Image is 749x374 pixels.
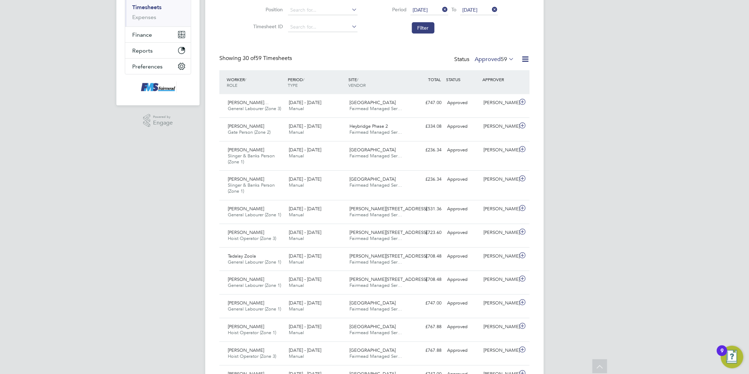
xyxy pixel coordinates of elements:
[444,121,481,132] div: Approved
[125,43,191,58] button: Reports
[350,324,396,330] span: [GEOGRAPHIC_DATA]
[501,56,507,63] span: 59
[289,306,304,312] span: Manual
[481,321,518,333] div: [PERSON_NAME]
[350,347,396,353] span: [GEOGRAPHIC_DATA]
[350,306,402,312] span: Fairmead Managed Ser…
[350,229,427,235] span: [PERSON_NAME][STREET_ADDRESS]
[481,297,518,309] div: [PERSON_NAME]
[357,77,359,82] span: /
[350,182,402,188] span: Fairmead Managed Ser…
[289,99,321,105] span: [DATE] - [DATE]
[444,203,481,215] div: Approved
[228,253,256,259] span: Tadalay Zoola
[475,56,514,63] label: Approved
[289,347,321,353] span: [DATE] - [DATE]
[125,82,191,93] a: Go to home page
[132,63,163,70] span: Preferences
[288,5,358,15] input: Search for...
[481,144,518,156] div: [PERSON_NAME]
[228,176,264,182] span: [PERSON_NAME]
[481,251,518,262] div: [PERSON_NAME]
[450,5,459,14] span: To
[289,176,321,182] span: [DATE] - [DATE]
[463,7,478,13] span: [DATE]
[375,6,407,13] label: Period
[350,259,402,265] span: Fairmead Managed Ser…
[289,105,304,111] span: Manual
[444,251,481,262] div: Approved
[132,4,162,11] a: Timesheets
[412,22,434,34] button: Filter
[288,82,298,88] span: TYPE
[289,253,321,259] span: [DATE] - [DATE]
[132,31,152,38] span: Finance
[481,203,518,215] div: [PERSON_NAME]
[219,55,293,62] div: Showing
[350,123,388,129] span: Heybridge Phase 2
[350,212,402,218] span: Fairmead Managed Ser…
[408,174,444,185] div: £236.34
[289,182,304,188] span: Manual
[721,346,743,368] button: Open Resource Center, 9 new notifications
[408,297,444,309] div: £747.00
[132,14,156,20] a: Expenses
[481,227,518,239] div: [PERSON_NAME]
[289,353,304,359] span: Manual
[408,345,444,356] div: £767.88
[350,253,427,259] span: [PERSON_NAME][STREET_ADDRESS]
[289,324,321,330] span: [DATE] - [DATE]
[350,153,402,159] span: Fairmead Managed Ser…
[408,321,444,333] div: £767.88
[228,324,264,330] span: [PERSON_NAME]
[289,300,321,306] span: [DATE] - [DATE]
[720,351,724,360] div: 9
[350,300,396,306] span: [GEOGRAPHIC_DATA]
[444,297,481,309] div: Approved
[251,6,283,13] label: Position
[481,121,518,132] div: [PERSON_NAME]
[289,206,321,212] span: [DATE] - [DATE]
[408,227,444,239] div: £723.60
[350,99,396,105] span: [GEOGRAPHIC_DATA]
[139,82,177,93] img: f-mead-logo-retina.png
[289,212,304,218] span: Manual
[289,330,304,336] span: Manual
[228,153,275,165] span: Slinger & Banks Person (Zone 1)
[454,55,516,65] div: Status
[289,153,304,159] span: Manual
[444,345,481,356] div: Approved
[350,235,402,241] span: Fairmead Managed Ser…
[228,235,276,241] span: Hoist Operator (Zone 3)
[408,144,444,156] div: £236.34
[228,212,281,218] span: General Labourer (Zone 1)
[408,203,444,215] div: £531.36
[245,77,246,82] span: /
[228,259,281,265] span: General Labourer (Zone 1)
[289,229,321,235] span: [DATE] - [DATE]
[153,120,173,126] span: Engage
[289,259,304,265] span: Manual
[289,129,304,135] span: Manual
[349,82,366,88] span: VENDOR
[289,276,321,282] span: [DATE] - [DATE]
[428,77,441,82] span: TOTAL
[228,306,281,312] span: General Labourer (Zone 1)
[288,22,358,32] input: Search for...
[481,345,518,356] div: [PERSON_NAME]
[243,55,292,62] span: 59 Timesheets
[481,97,518,109] div: [PERSON_NAME]
[350,147,396,153] span: [GEOGRAPHIC_DATA]
[125,27,191,42] button: Finance
[228,330,276,336] span: Hoist Operator (Zone 1)
[350,206,427,212] span: [PERSON_NAME][STREET_ADDRESS]
[243,55,255,62] span: 30 of
[228,276,264,282] span: [PERSON_NAME]
[444,73,481,86] div: STATUS
[228,282,281,288] span: General Labourer (Zone 1)
[408,274,444,285] div: £708.48
[228,129,270,135] span: Gate Person (Zone 2)
[481,174,518,185] div: [PERSON_NAME]
[347,73,408,91] div: SITE
[444,321,481,333] div: Approved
